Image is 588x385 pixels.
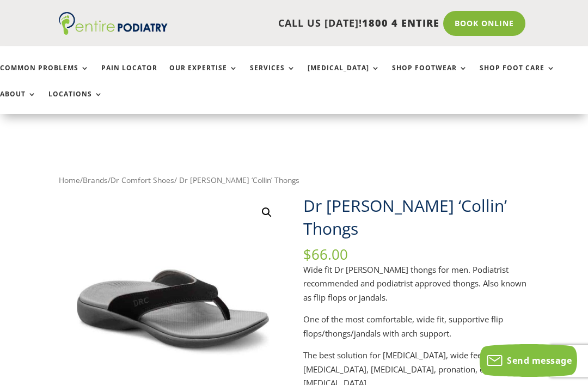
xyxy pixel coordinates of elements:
[169,64,238,88] a: Our Expertise
[59,175,80,185] a: Home
[507,355,572,366] span: Send message
[250,64,296,88] a: Services
[257,203,277,222] a: View full-screen image gallery
[480,64,555,88] a: Shop Foot Care
[83,175,108,185] a: Brands
[59,26,168,37] a: Entire Podiatry
[111,175,174,185] a: Dr Comfort Shoes
[101,64,157,88] a: Pain Locator
[303,245,311,264] span: $
[303,194,529,248] h1: Dr [PERSON_NAME] ‘Collin’ Thongs
[59,173,529,187] nav: Breadcrumb
[303,313,529,349] p: One of the most comfortable, wide fit, supportive flip flops/thongs/jandals with arch support.
[362,16,439,29] span: 1800 4 ENTIRE
[303,263,529,313] p: Wide fit Dr [PERSON_NAME] thongs for men. Podiatrist recommended and podiatrist approved thongs. ...
[48,90,103,114] a: Locations
[303,245,348,264] bdi: 66.00
[308,64,380,88] a: [MEDICAL_DATA]
[59,12,168,35] img: logo (1)
[168,16,439,30] p: CALL US [DATE]!
[480,344,577,377] button: Send message
[392,64,468,88] a: Shop Footwear
[443,11,525,36] a: Book Online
